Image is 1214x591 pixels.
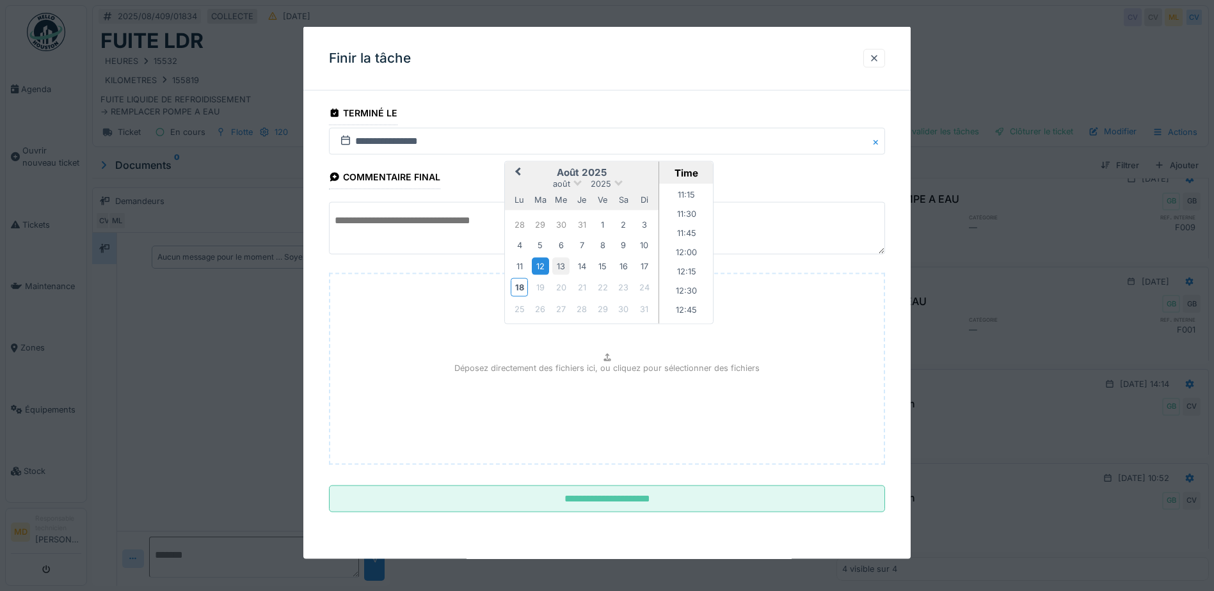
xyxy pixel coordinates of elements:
[511,237,528,254] div: Choose lundi 4 août 2025
[552,257,570,274] div: Choose mercredi 13 août 2025
[532,300,549,317] div: Not available mardi 26 août 2025
[635,237,653,254] div: Choose dimanche 10 août 2025
[511,257,528,274] div: Choose lundi 11 août 2025
[509,214,655,319] div: Month août, 2025
[594,191,611,208] div: vendredi
[573,300,591,317] div: Not available jeudi 28 août 2025
[329,104,397,125] div: Terminé le
[329,168,440,189] div: Commentaire final
[659,321,714,340] li: 13:00
[635,300,653,317] div: Not available dimanche 31 août 2025
[615,279,632,296] div: Not available samedi 23 août 2025
[659,283,714,302] li: 12:30
[659,264,714,283] li: 12:15
[659,187,714,206] li: 11:15
[591,179,611,189] span: 2025
[594,300,611,317] div: Not available vendredi 29 août 2025
[532,216,549,233] div: Choose mardi 29 juillet 2025
[615,257,632,274] div: Choose samedi 16 août 2025
[511,216,528,233] div: Choose lundi 28 juillet 2025
[615,216,632,233] div: Choose samedi 2 août 2025
[532,191,549,208] div: mardi
[594,279,611,296] div: Not available vendredi 22 août 2025
[573,191,591,208] div: jeudi
[506,163,527,184] button: Previous Month
[659,302,714,321] li: 12:45
[511,278,528,297] div: Choose lundi 18 août 2025
[505,167,659,178] h2: août 2025
[635,279,653,296] div: Not available dimanche 24 août 2025
[659,206,714,225] li: 11:30
[635,216,653,233] div: Choose dimanche 3 août 2025
[594,216,611,233] div: Choose vendredi 1 août 2025
[573,257,591,274] div: Choose jeudi 14 août 2025
[532,257,549,274] div: Choose mardi 12 août 2025
[871,128,885,155] button: Close
[552,237,570,254] div: Choose mercredi 6 août 2025
[552,300,570,317] div: Not available mercredi 27 août 2025
[615,237,632,254] div: Choose samedi 9 août 2025
[573,279,591,296] div: Not available jeudi 21 août 2025
[594,257,611,274] div: Choose vendredi 15 août 2025
[511,300,528,317] div: Not available lundi 25 août 2025
[511,191,528,208] div: lundi
[659,225,714,244] li: 11:45
[329,51,411,67] h3: Finir la tâche
[553,179,570,189] span: août
[662,167,710,179] div: Time
[532,279,549,296] div: Not available mardi 19 août 2025
[615,191,632,208] div: samedi
[573,237,591,254] div: Choose jeudi 7 août 2025
[573,216,591,233] div: Choose jeudi 31 juillet 2025
[635,257,653,274] div: Choose dimanche 17 août 2025
[532,237,549,254] div: Choose mardi 5 août 2025
[552,216,570,233] div: Choose mercredi 30 juillet 2025
[552,191,570,208] div: mercredi
[552,279,570,296] div: Not available mercredi 20 août 2025
[659,184,714,324] ul: Time
[454,362,760,374] p: Déposez directement des fichiers ici, ou cliquez pour sélectionner des fichiers
[594,237,611,254] div: Choose vendredi 8 août 2025
[635,191,653,208] div: dimanche
[659,244,714,264] li: 12:00
[615,300,632,317] div: Not available samedi 30 août 2025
